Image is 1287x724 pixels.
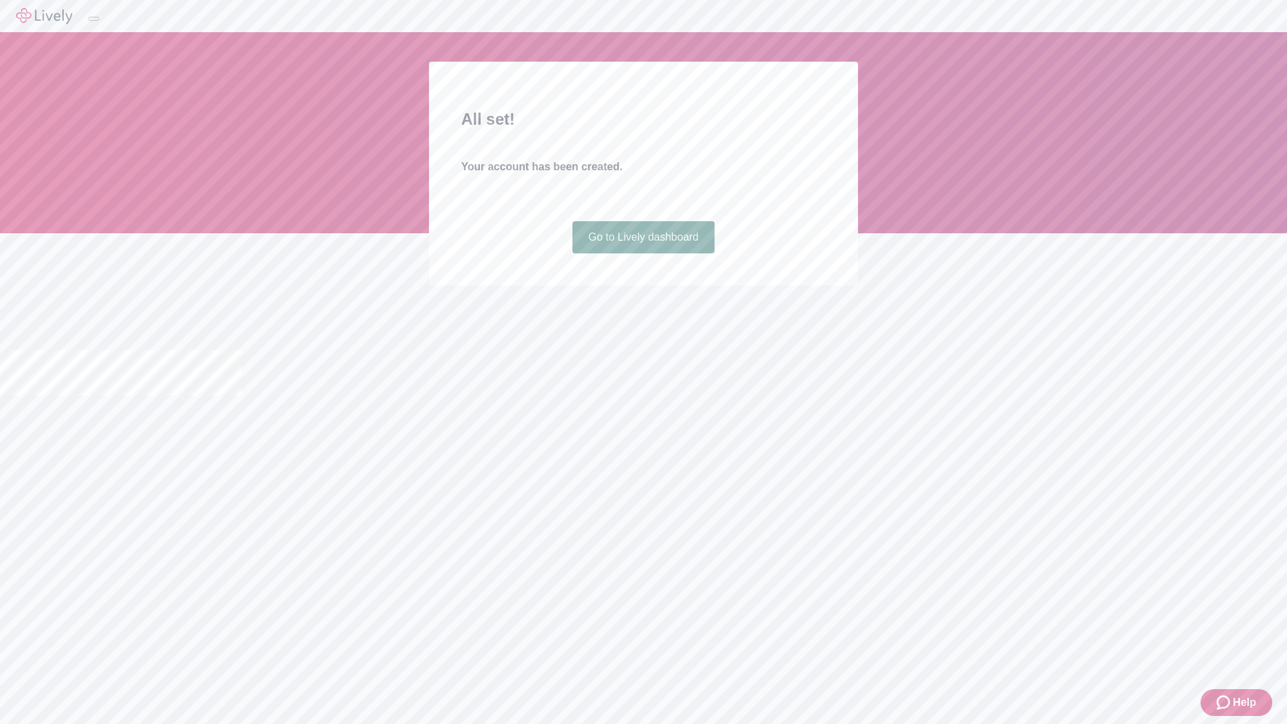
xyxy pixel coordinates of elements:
[1217,695,1233,711] svg: Zendesk support icon
[461,159,826,175] h4: Your account has been created.
[461,107,826,131] h2: All set!
[88,17,99,21] button: Log out
[572,221,715,253] a: Go to Lively dashboard
[1233,695,1256,711] span: Help
[1201,689,1272,716] button: Zendesk support iconHelp
[16,8,72,24] img: Lively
